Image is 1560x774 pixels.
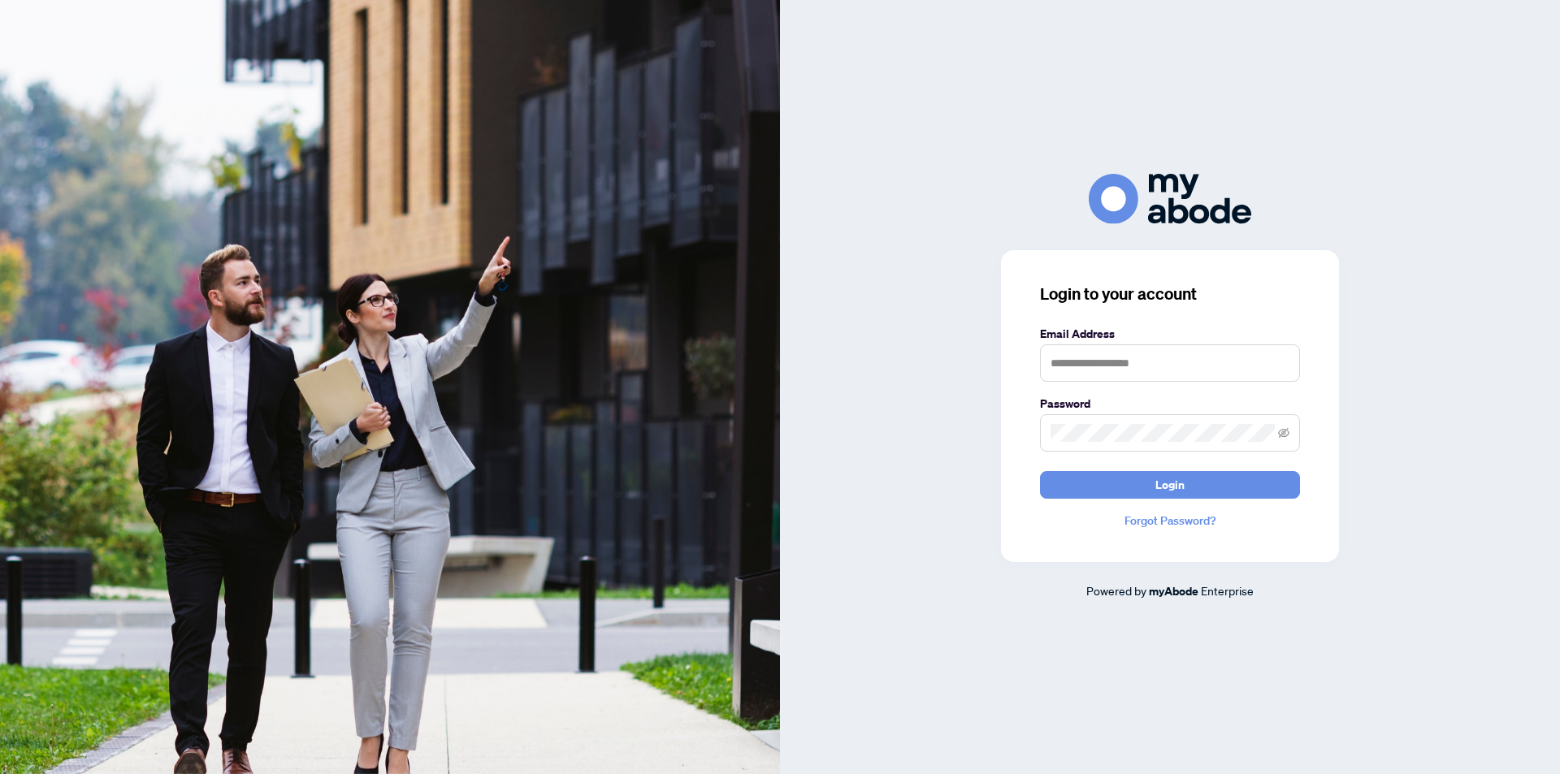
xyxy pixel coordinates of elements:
span: eye-invisible [1278,427,1289,439]
a: Forgot Password? [1040,512,1300,530]
h3: Login to your account [1040,283,1300,305]
a: myAbode [1149,582,1198,600]
img: ma-logo [1089,174,1251,223]
label: Password [1040,395,1300,413]
span: Enterprise [1201,583,1254,598]
label: Email Address [1040,325,1300,343]
span: Powered by [1086,583,1146,598]
span: Login [1155,472,1185,498]
button: Login [1040,471,1300,499]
